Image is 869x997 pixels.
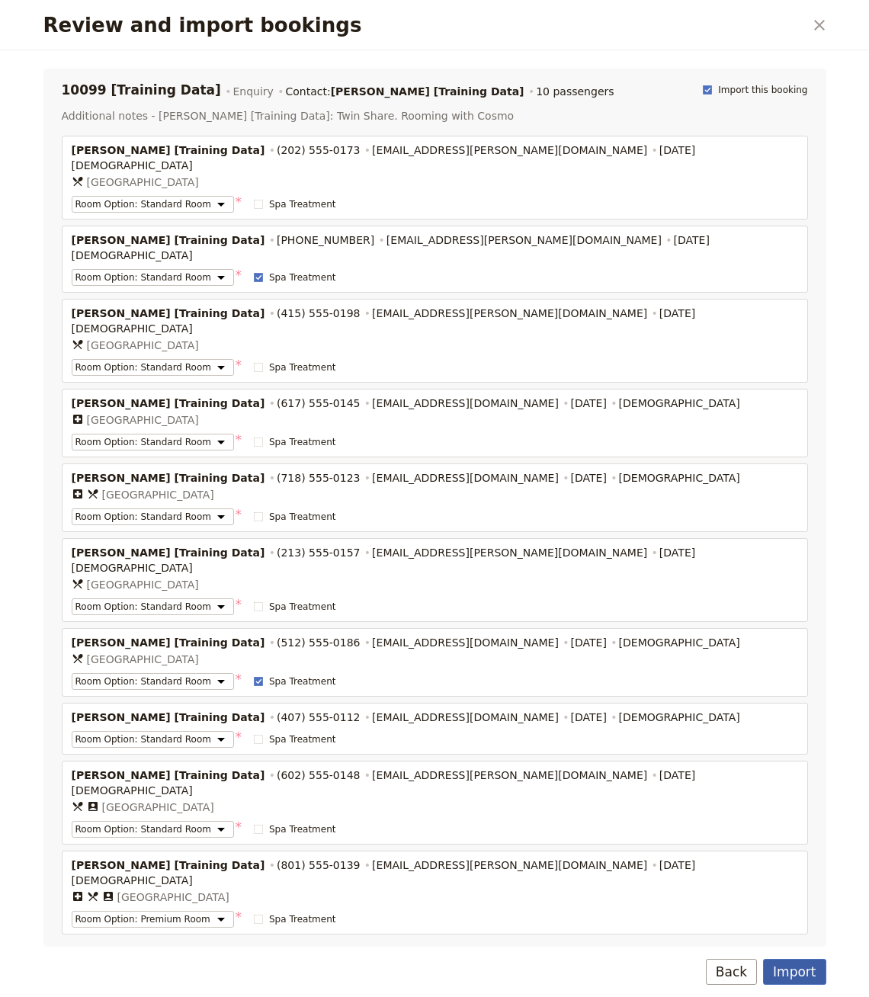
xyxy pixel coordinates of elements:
span: [EMAIL_ADDRESS][PERSON_NAME][DOMAIN_NAME] [386,232,662,248]
span: [EMAIL_ADDRESS][PERSON_NAME][DOMAIN_NAME] [372,768,647,783]
span: [EMAIL_ADDRESS][PERSON_NAME][DOMAIN_NAME] [372,306,647,321]
p: Additional notes - [PERSON_NAME] [Training Data]: Twin Share. Rooming with Cosmo [62,108,808,123]
span: Spa Treatment [269,198,335,210]
span: USA [87,577,199,592]
span: [DATE] [659,858,695,873]
span: [DEMOGRAPHIC_DATA] [72,783,193,798]
span: [DATE] [659,143,695,158]
span: [DATE] [571,396,607,411]
span: Spa Treatment [269,675,335,688]
button: Back [706,959,757,985]
span: [EMAIL_ADDRESS][PERSON_NAME][DOMAIN_NAME] [372,858,647,873]
h4: [PERSON_NAME] [Training Data] [72,710,265,725]
span: [EMAIL_ADDRESS][PERSON_NAME][DOMAIN_NAME] [372,545,647,560]
h4: [PERSON_NAME] [Training Data] [72,306,265,321]
span: (213) 555-0157 [277,545,361,560]
span: Spa Treatment [269,601,335,613]
span: (415) 555-0198 [277,306,361,321]
span: Spa Treatment [269,511,335,523]
span: [DATE] [571,470,607,486]
h3: 10099 [Training Data] [62,81,221,99]
span: (617) 555-0145 [277,396,361,411]
h4: [PERSON_NAME] [Training Data] [72,635,265,650]
span: (512) 555-0186 [277,635,361,650]
span: Spa Treatment [269,823,335,835]
span: (407) 555-0112 [277,710,361,725]
span: 10 passengers [536,84,614,99]
span: Spa Treatment [269,271,335,284]
span: Spa Treatment [269,361,335,373]
span: [EMAIL_ADDRESS][DOMAIN_NAME] [372,710,559,725]
span: [DATE] [571,710,607,725]
span: USA [87,175,199,190]
span: [DATE] [659,306,695,321]
span: (602) 555-0148 [277,768,361,783]
span: [EMAIL_ADDRESS][PERSON_NAME][DOMAIN_NAME] [372,143,647,158]
h4: [PERSON_NAME] [Training Data] [72,232,265,248]
span: [PHONE_NUMBER] [277,232,374,248]
span: [DATE] [571,635,607,650]
h2: Review and import bookings [43,14,803,37]
span: [DATE] [674,232,710,248]
h4: [PERSON_NAME] [Training Data] [72,858,265,873]
span: [DEMOGRAPHIC_DATA] [619,710,740,725]
span: [PERSON_NAME] [Training Data] [331,85,524,98]
span: USA [87,338,199,353]
h4: [PERSON_NAME] [Training Data] [72,470,265,486]
span: [EMAIL_ADDRESS][DOMAIN_NAME] [372,396,559,411]
span: Spa Treatment [269,733,335,745]
span: USA [102,487,214,502]
span: [DEMOGRAPHIC_DATA] [72,158,193,173]
span: [DATE] [659,768,695,783]
span: [DEMOGRAPHIC_DATA] [72,873,193,888]
button: Close dialog [806,12,832,38]
span: USA [102,800,214,815]
span: (202) 555-0173 [277,143,361,158]
span: [DEMOGRAPHIC_DATA] [72,248,193,263]
span: [DEMOGRAPHIC_DATA] [72,321,193,336]
span: Contact: [286,84,524,99]
span: Spa Treatment [269,436,335,448]
span: Import this booking [718,84,807,96]
span: [DEMOGRAPHIC_DATA] [619,396,740,411]
span: [DATE] [659,545,695,560]
span: Spa Treatment [269,913,335,925]
span: [EMAIL_ADDRESS][DOMAIN_NAME] [372,635,559,650]
button: Import [763,959,826,985]
span: [EMAIL_ADDRESS][DOMAIN_NAME] [372,470,559,486]
h4: [PERSON_NAME] [Training Data] [72,545,265,560]
span: USA [87,652,199,667]
span: (718) 555-0123 [277,470,361,486]
span: [DEMOGRAPHIC_DATA] [619,635,740,650]
span: USA [87,412,199,428]
span: [DEMOGRAPHIC_DATA] [72,560,193,575]
span: (801) 555-0139 [277,858,361,873]
span: USA [117,890,229,905]
h4: [PERSON_NAME] [Training Data] [72,396,265,411]
span: Enquiry [232,84,273,99]
h4: [PERSON_NAME] [Training Data] [72,768,265,783]
h4: [PERSON_NAME] [Training Data] [72,143,265,158]
span: [DEMOGRAPHIC_DATA] [619,470,740,486]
